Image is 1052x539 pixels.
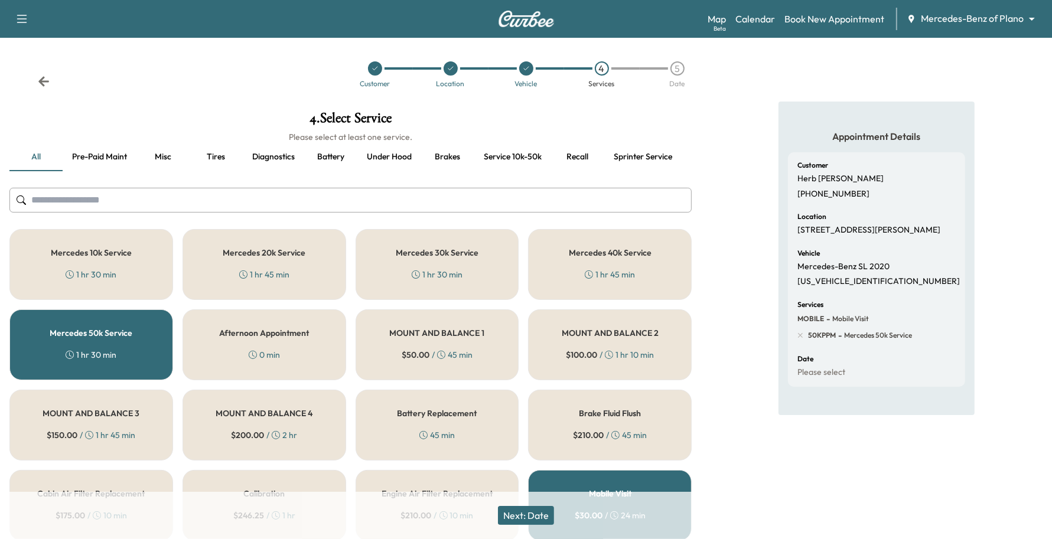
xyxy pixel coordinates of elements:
span: $ 50.00 [402,349,429,361]
div: 1 hr 30 min [66,349,116,361]
button: Battery [304,143,357,171]
span: - [836,329,842,341]
h5: Calibration [243,489,285,498]
h5: Mobile Visit [589,489,631,498]
span: $ 200.00 [231,429,264,441]
button: Brakes [421,143,474,171]
h5: Mercedes 50k Service [50,329,132,337]
h5: MOUNT AND BALANCE 1 [390,329,485,337]
h5: Cabin Air Filter Replacement [37,489,145,498]
p: [STREET_ADDRESS][PERSON_NAME] [797,225,940,236]
a: Book New Appointment [784,12,884,26]
div: 0 min [249,349,280,361]
p: Mercedes-Benz SL 2020 [797,262,890,272]
h6: Please select at least one service. [9,131,692,143]
h5: Appointment Details [788,130,965,143]
button: Misc [136,143,190,171]
p: Please select [797,367,845,378]
div: / 1 hr 10 min [566,349,654,361]
h5: Mercedes 40k Service [569,249,652,257]
p: [PHONE_NUMBER] [797,189,869,200]
div: / 45 min [573,429,647,441]
div: 1 hr 30 min [412,269,463,280]
span: $ 210.00 [573,429,604,441]
div: basic tabs example [9,143,692,171]
button: Next: Date [498,506,554,525]
h6: Customer [797,162,828,169]
span: - [824,313,830,325]
span: Mobile Visit [830,314,869,324]
span: 50KPPM [808,331,836,340]
button: Recall [551,143,604,171]
div: 1 hr 45 min [585,269,635,280]
h5: Mercedes 30k Service [396,249,478,257]
span: $ 100.00 [566,349,597,361]
div: / 2 hr [231,429,297,441]
div: 1 hr 30 min [66,269,116,280]
button: Diagnostics [243,143,304,171]
button: Service 10k-50k [474,143,551,171]
span: MOBILE [797,314,824,324]
p: [US_VEHICLE_IDENTIFICATION_NUMBER] [797,276,960,287]
p: Herb [PERSON_NAME] [797,174,884,184]
div: 4 [595,61,609,76]
button: Sprinter service [604,143,682,171]
a: Calendar [735,12,775,26]
h5: Mercedes 20k Service [223,249,305,257]
h5: Mercedes 10k Service [51,249,132,257]
h1: 4 . Select Service [9,111,692,131]
div: 45 min [419,429,455,441]
span: Mercedes 50k Service [842,331,912,340]
span: $ 150.00 [47,429,77,441]
img: Curbee Logo [498,11,555,27]
h6: Location [797,213,826,220]
div: Back [38,76,50,87]
h5: Battery Replacement [398,409,477,417]
h5: Brake Fluid Flush [579,409,641,417]
div: Customer [360,80,390,87]
div: Vehicle [515,80,538,87]
div: / 1 hr 45 min [47,429,135,441]
div: Services [589,80,615,87]
button: Pre-paid maint [63,143,136,171]
button: Tires [190,143,243,171]
div: Beta [714,24,726,33]
div: / 45 min [402,349,473,361]
h5: Afternoon Appointment [219,329,309,337]
h5: Engine Air Filter Replacement [382,489,493,498]
h5: MOUNT AND BALANCE 2 [562,329,659,337]
button: all [9,143,63,171]
h6: Date [797,355,813,362]
h5: MOUNT AND BALANCE 3 [43,409,139,417]
a: MapBeta [708,12,726,26]
h6: Vehicle [797,250,820,257]
div: 5 [670,61,685,76]
div: 1 hr 45 min [239,269,289,280]
h5: MOUNT AND BALANCE 4 [216,409,312,417]
div: Date [670,80,685,87]
span: Mercedes-Benz of Plano [921,12,1024,25]
div: Location [437,80,465,87]
button: Under hood [357,143,421,171]
h6: Services [797,301,823,308]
